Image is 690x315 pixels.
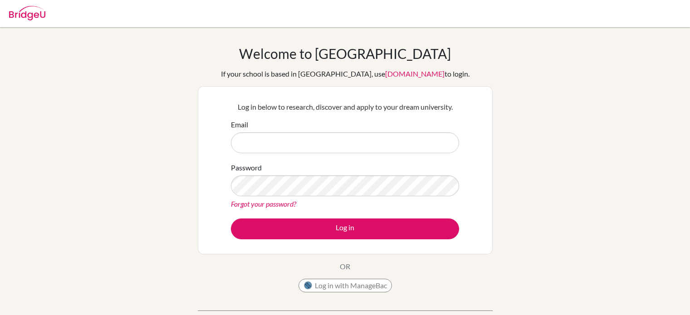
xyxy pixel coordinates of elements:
[340,261,350,272] p: OR
[221,68,470,79] div: If your school is based in [GEOGRAPHIC_DATA], use to login.
[231,162,262,173] label: Password
[299,279,392,292] button: Log in with ManageBac
[231,218,459,239] button: Log in
[231,102,459,112] p: Log in below to research, discover and apply to your dream university.
[231,119,248,130] label: Email
[239,45,451,62] h1: Welcome to [GEOGRAPHIC_DATA]
[385,69,445,78] a: [DOMAIN_NAME]
[231,199,296,208] a: Forgot your password?
[9,6,45,20] img: Bridge-U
